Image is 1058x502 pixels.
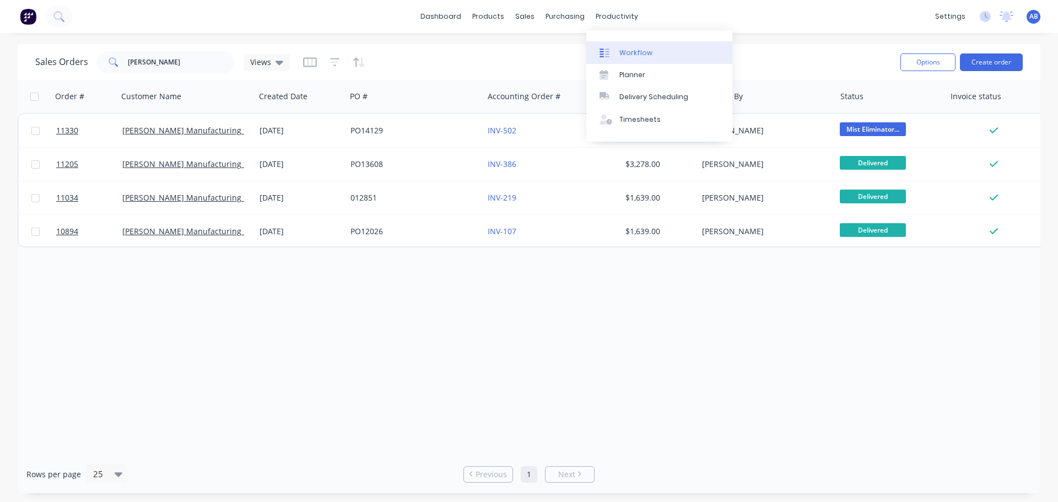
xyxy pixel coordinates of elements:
div: [PERSON_NAME] [702,125,824,136]
div: Created Date [259,91,307,102]
span: 11205 [56,159,78,170]
div: $3,278.00 [625,159,690,170]
div: Order # [55,91,84,102]
div: Accounting Order # [488,91,560,102]
span: Views [250,56,271,68]
span: 11330 [56,125,78,136]
span: Delivered [840,190,906,203]
a: INV-219 [488,192,516,203]
h1: Sales Orders [35,57,88,67]
div: sales [510,8,540,25]
a: 11034 [56,181,122,214]
span: Delivered [840,156,906,170]
div: Delivery Scheduling [619,92,688,102]
div: PO12026 [350,226,473,237]
div: products [467,8,510,25]
a: Planner [586,64,732,86]
div: settings [930,8,971,25]
div: [PERSON_NAME] [702,226,824,237]
a: INV-107 [488,226,516,236]
span: 11034 [56,192,78,203]
div: PO # [350,91,368,102]
div: productivity [590,8,644,25]
a: Timesheets [586,109,732,131]
a: Page 1 is your current page [521,466,537,483]
a: 11330 [56,114,122,147]
a: Next page [546,469,594,480]
div: $1,639.00 [625,192,690,203]
a: 10894 [56,215,122,248]
div: Invoice status [951,91,1001,102]
div: Timesheets [619,115,661,125]
div: [DATE] [260,125,342,136]
span: Previous [476,469,507,480]
span: Next [558,469,575,480]
a: INV-386 [488,159,516,169]
span: Delivered [840,223,906,237]
div: Customer Name [121,91,181,102]
span: Rows per page [26,469,81,480]
a: 11205 [56,148,122,181]
div: 012851 [350,192,473,203]
a: [PERSON_NAME] Manufacturing Pty Ltd [122,159,268,169]
img: Factory [20,8,36,25]
div: [DATE] [260,159,342,170]
ul: Pagination [459,466,599,483]
a: [PERSON_NAME] Manufacturing Pty Ltd [122,192,268,203]
div: [PERSON_NAME] [702,159,824,170]
span: Mist Eliminator... [840,122,906,136]
div: purchasing [540,8,590,25]
div: Workflow [619,48,652,58]
a: [PERSON_NAME] Manufacturing Pty Ltd [122,226,268,236]
span: AB [1029,12,1038,21]
div: Planner [619,70,645,80]
div: [PERSON_NAME] [702,192,824,203]
div: PO13608 [350,159,473,170]
a: Delivery Scheduling [586,86,732,108]
a: INV-502 [488,125,516,136]
a: [PERSON_NAME] Manufacturing Pty Ltd [122,125,268,136]
a: dashboard [415,8,467,25]
span: 10894 [56,226,78,237]
button: Create order [960,53,1023,71]
div: [DATE] [260,192,342,203]
input: Search... [128,51,235,73]
a: Previous page [464,469,512,480]
div: PO14129 [350,125,473,136]
div: $1,639.00 [625,226,690,237]
div: [DATE] [260,226,342,237]
button: Options [900,53,956,71]
div: Status [840,91,863,102]
a: Workflow [586,41,732,63]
